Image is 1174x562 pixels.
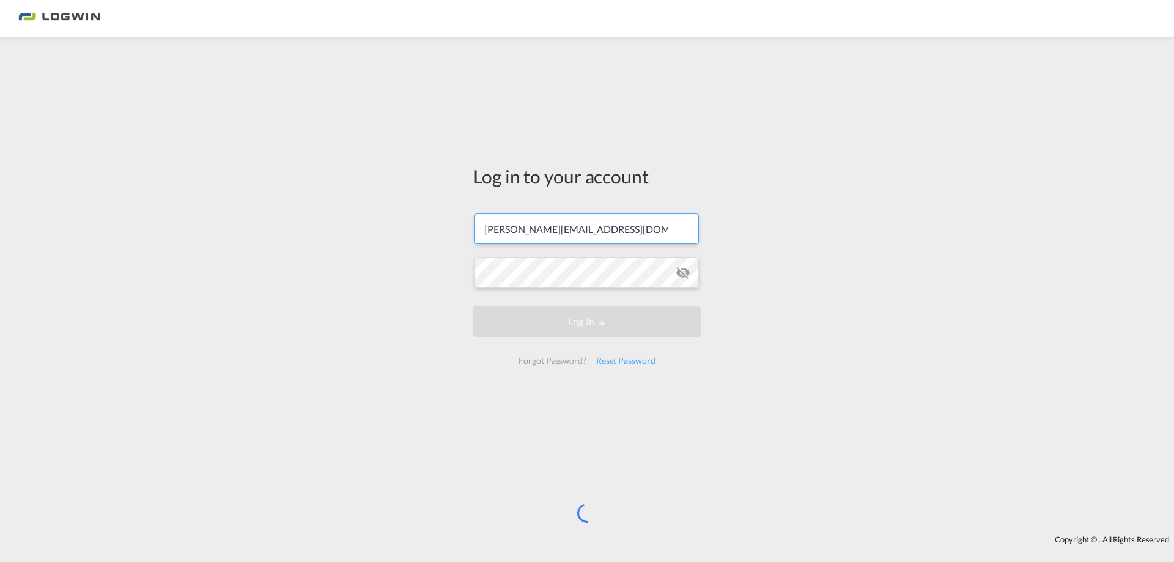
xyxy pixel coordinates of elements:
[591,350,660,372] div: Reset Password
[473,163,701,189] div: Log in to your account
[474,213,699,244] input: Enter email/phone number
[18,5,101,32] img: bc73a0e0d8c111efacd525e4c8ad7d32.png
[676,265,690,280] md-icon: icon-eye-off
[514,350,591,372] div: Forgot Password?
[473,306,701,337] button: LOGIN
